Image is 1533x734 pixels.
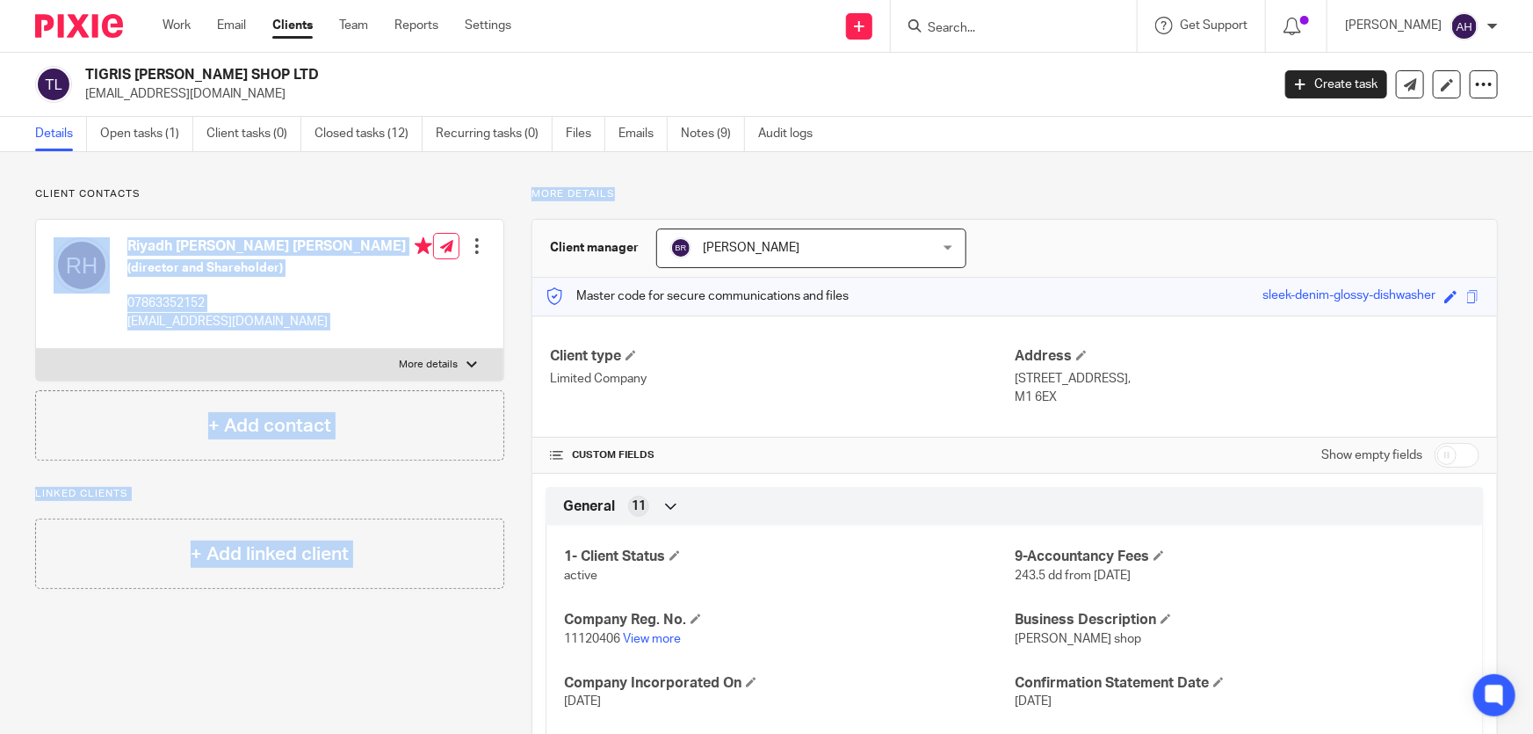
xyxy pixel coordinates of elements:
p: Client contacts [35,187,504,201]
a: Closed tasks (12) [315,117,423,151]
h4: + Add contact [208,412,331,440]
p: [STREET_ADDRESS], [1015,370,1479,388]
img: Pixie [35,14,123,38]
a: Email [217,17,246,34]
a: Open tasks (1) [100,117,193,151]
p: More details [531,187,1498,201]
p: [EMAIL_ADDRESS][DOMAIN_NAME] [127,313,432,331]
img: svg%3E [1450,12,1479,40]
a: Files [566,117,605,151]
a: Emails [618,117,668,151]
h4: Address [1015,347,1479,366]
span: Get Support [1180,19,1247,32]
p: [EMAIL_ADDRESS][DOMAIN_NAME] [85,85,1259,103]
a: Create task [1285,70,1387,98]
span: 243.5 dd from [DATE] [1015,570,1131,582]
p: Limited Company [550,370,1015,388]
input: Search [926,21,1084,37]
a: Recurring tasks (0) [436,117,553,151]
a: Settings [465,17,511,34]
span: [PERSON_NAME] [703,242,799,254]
a: Details [35,117,87,151]
p: More details [399,358,458,372]
a: Client tasks (0) [206,117,301,151]
span: [DATE] [564,695,601,708]
span: General [563,498,615,516]
p: 07863352152 [127,294,432,312]
h2: TIGRIS [PERSON_NAME] SHOP LTD [85,66,1024,84]
h4: 1- Client Status [564,548,1015,566]
h4: Company Incorporated On [564,674,1015,693]
h4: 9-Accountancy Fees [1015,548,1465,566]
a: Audit logs [758,117,826,151]
h3: Client manager [550,239,639,257]
a: Notes (9) [681,117,745,151]
h4: Confirmation Statement Date [1015,674,1465,693]
span: [DATE] [1015,695,1052,708]
p: Master code for secure communications and files [546,287,849,305]
a: View more [623,633,681,645]
h4: Client type [550,347,1015,366]
h4: Company Reg. No. [564,611,1015,629]
h4: CUSTOM FIELDS [550,448,1015,462]
label: Show empty fields [1321,447,1422,464]
p: [PERSON_NAME] [1345,17,1442,34]
h5: (director and Shareholder) [127,259,432,277]
a: Clients [272,17,313,34]
img: svg%3E [35,66,72,103]
h4: Riyadh [PERSON_NAME] [PERSON_NAME] [127,237,432,259]
a: Work [163,17,191,34]
a: Team [339,17,368,34]
span: [PERSON_NAME] shop [1015,633,1141,645]
span: 11 [632,498,646,515]
img: svg%3E [670,237,691,258]
i: Primary [415,237,432,255]
h4: + Add linked client [191,541,349,568]
h4: Business Description [1015,611,1465,629]
div: sleek-denim-glossy-dishwasher [1262,287,1435,307]
p: M1 6EX [1015,389,1479,406]
span: 11120406 [564,633,620,645]
span: active [564,570,597,582]
a: Reports [394,17,438,34]
p: Linked clients [35,487,504,501]
img: svg%3E [54,237,110,294]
